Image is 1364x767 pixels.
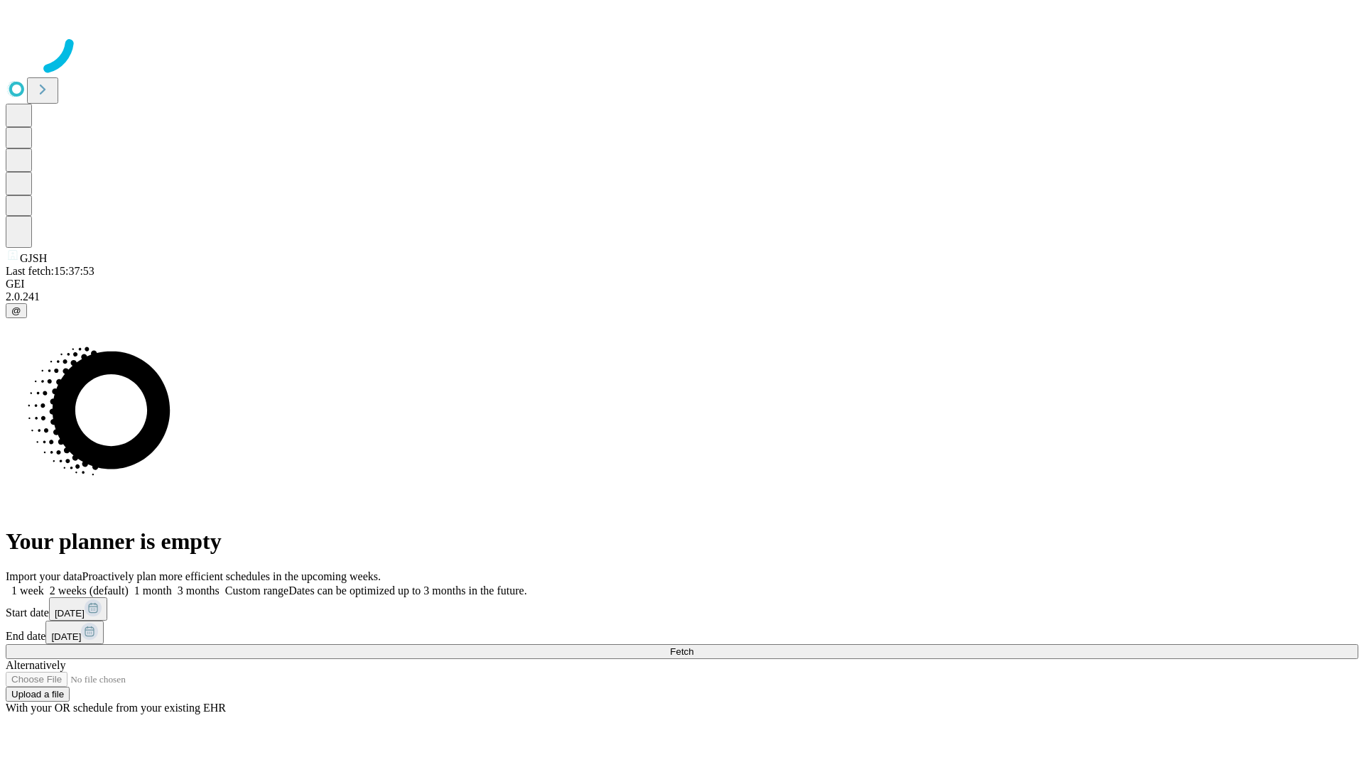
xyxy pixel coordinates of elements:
[225,584,288,597] span: Custom range
[6,278,1358,290] div: GEI
[6,597,1358,621] div: Start date
[55,608,85,619] span: [DATE]
[49,597,107,621] button: [DATE]
[6,621,1358,644] div: End date
[11,305,21,316] span: @
[11,584,44,597] span: 1 week
[20,252,47,264] span: GJSH
[45,621,104,644] button: [DATE]
[6,265,94,277] span: Last fetch: 15:37:53
[6,528,1358,555] h1: Your planner is empty
[51,631,81,642] span: [DATE]
[670,646,693,657] span: Fetch
[288,584,526,597] span: Dates can be optimized up to 3 months in the future.
[6,659,65,671] span: Alternatively
[50,584,129,597] span: 2 weeks (default)
[6,702,226,714] span: With your OR schedule from your existing EHR
[6,644,1358,659] button: Fetch
[178,584,220,597] span: 3 months
[6,570,82,582] span: Import your data
[82,570,381,582] span: Proactively plan more efficient schedules in the upcoming weeks.
[6,290,1358,303] div: 2.0.241
[6,687,70,702] button: Upload a file
[134,584,172,597] span: 1 month
[6,303,27,318] button: @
